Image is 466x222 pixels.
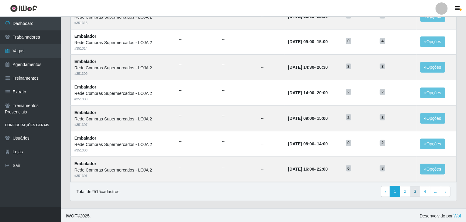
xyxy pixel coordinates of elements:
button: Opções [420,36,445,47]
time: [DATE] 14:00 [288,90,314,95]
span: 2 [380,89,385,95]
time: [DATE] 09:00 [288,116,314,121]
ul: -- [179,113,214,119]
time: 15:00 [317,116,328,121]
span: 2 [380,140,385,146]
div: Rede Compras Supermercados - LOJA 2 [74,116,171,122]
ul: -- [222,138,253,145]
div: Rede Compras Supermercados - LOJA 2 [74,40,171,46]
button: Opções [420,62,445,73]
a: Next [441,186,450,197]
button: Opções [420,88,445,98]
div: # 351309 [74,71,171,76]
button: Opções [420,164,445,175]
img: CoreUI Logo [10,5,37,12]
div: # 351307 [74,122,171,127]
time: [DATE] 14:30 [288,65,314,70]
time: [DATE] 16:00 [288,14,314,19]
span: 3 [380,64,385,70]
ul: -- [222,62,253,68]
a: 2 [400,186,410,197]
div: Rede Compras Supermercados - LOJA 2 [74,167,171,173]
ul: -- [179,36,214,43]
time: [DATE] 09:00 [288,39,314,44]
td: -- [257,29,284,55]
span: 2 [346,89,351,95]
strong: - [288,116,328,121]
time: 20:30 [317,65,328,70]
td: -- [257,80,284,106]
ul: -- [222,113,253,119]
td: -- [257,106,284,131]
span: 6 [346,165,351,172]
span: 4 [380,38,385,44]
a: ... [430,186,442,197]
div: # 351314 [74,46,171,51]
td: -- [257,131,284,157]
ul: -- [179,138,214,145]
time: 22:00 [317,14,328,19]
ul: -- [179,62,214,68]
a: iWof [453,213,461,218]
span: › [445,189,447,194]
a: Previous [381,186,390,197]
strong: - [288,141,328,146]
span: 0 [346,38,351,44]
time: 22:00 [317,167,328,172]
ul: -- [179,87,214,94]
span: 8 [380,165,385,172]
strong: - [288,167,328,172]
p: Total de 2515 cadastros. [76,189,121,195]
td: -- [257,157,284,182]
span: 0 [346,140,351,146]
div: # 351306 [74,148,171,153]
div: # 351308 [74,97,171,102]
div: # 351301 [74,173,171,179]
span: ‹ [385,189,387,194]
strong: Embalador [74,59,96,64]
span: 3 [346,64,351,70]
div: # 351315 [74,20,171,26]
strong: Embalador [74,34,96,39]
ul: -- [222,87,253,94]
strong: - [288,14,328,19]
strong: - [288,39,328,44]
time: 20:00 [317,90,328,95]
button: Opções [420,113,445,124]
ul: -- [222,36,253,43]
span: 2 [346,114,351,120]
span: 3 [380,114,385,120]
strong: Embalador [74,136,96,140]
strong: - [288,90,328,95]
nav: pagination [381,186,450,197]
td: -- [257,55,284,80]
strong: Embalador [74,85,96,89]
time: [DATE] 16:00 [288,167,314,172]
time: 15:00 [317,39,328,44]
strong: Embalador [74,110,96,115]
strong: Embalador [74,161,96,166]
a: 4 [420,186,430,197]
a: 3 [410,186,420,197]
span: Desenvolvido por [420,213,461,219]
span: IWOF [66,213,77,218]
time: 14:00 [317,141,328,146]
strong: - [288,65,328,70]
div: Rede Compras Supermercados - LOJA 2 [74,90,171,97]
div: Rede Compras Supermercados - LOJA 2 [74,141,171,148]
span: © 2025 . [66,213,91,219]
a: 1 [390,186,400,197]
div: Rede Compras Supermercados - LOJA 2 [74,14,171,20]
time: [DATE] 08:00 [288,141,314,146]
ul: -- [179,164,214,170]
ul: -- [222,164,253,170]
div: Rede Compras Supermercados - LOJA 2 [74,65,171,71]
button: Opções [420,139,445,149]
